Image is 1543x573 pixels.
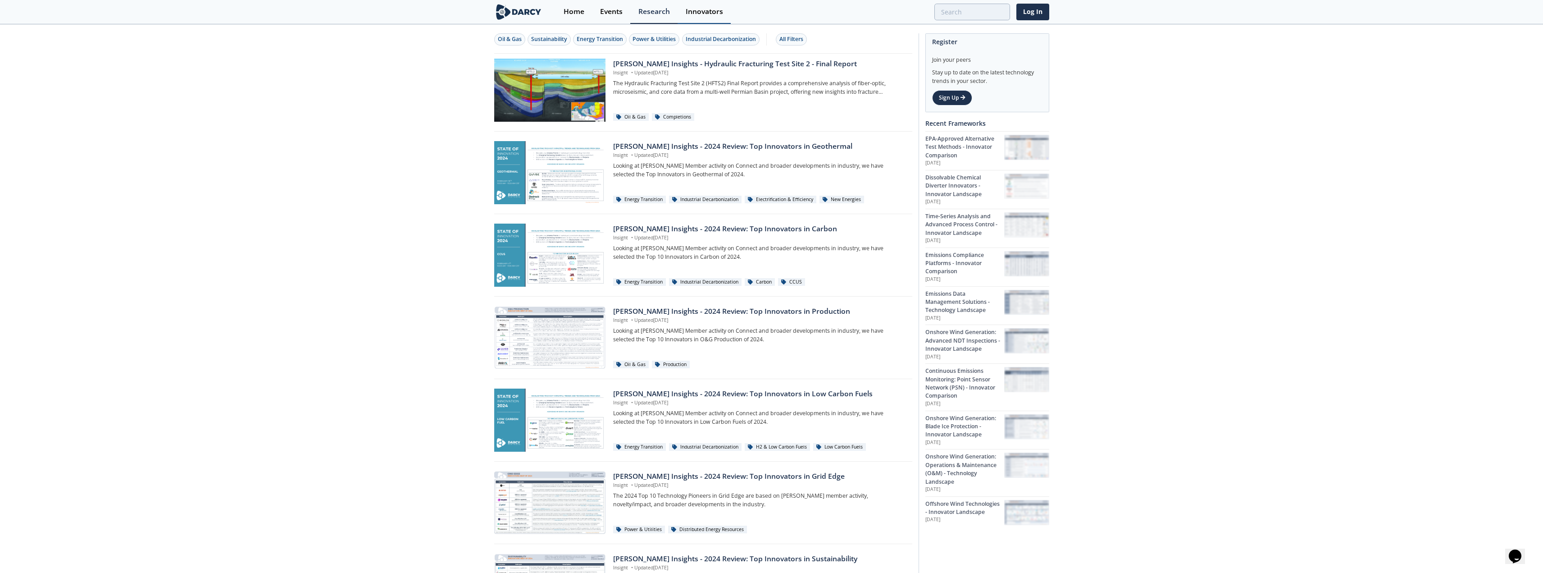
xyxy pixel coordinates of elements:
[1505,537,1534,564] iframe: chat widget
[494,141,912,204] a: Darcy Insights - 2024 Review: Top Innovators in Geothermal preview [PERSON_NAME] Insights - 2024 ...
[613,79,906,96] p: The Hydraulic Fracturing Test Site 2 (HFTS2) Final Report provides a comprehensive analysis of fi...
[668,526,747,534] div: Distributed Energy Resources
[613,492,906,509] p: The 2024 Top 10 Technology Pioneers in Grid Edge are based on [PERSON_NAME] member activity, nove...
[528,33,571,46] button: Sustainability
[613,113,649,121] div: Oil & Gas
[629,152,634,158] span: •
[925,500,1004,517] div: Offshore Wind Technologies - Innovator Landscape
[613,526,665,534] div: Power & Utilities
[577,35,623,43] div: Energy Transition
[925,276,1004,283] p: [DATE]
[745,196,816,204] div: Electrification & Efficiency
[925,353,1004,361] p: [DATE]
[925,115,1049,131] div: Recent Frameworks
[932,50,1042,64] div: Join your peers
[613,69,906,77] p: Insight Updated [DATE]
[925,131,1049,170] a: EPA-Approved Alternative Test Methods - Innovator Comparison [DATE] EPA-Approved Alternative Test...
[613,234,906,242] p: Insight Updated [DATE]
[613,224,906,234] div: [PERSON_NAME] Insights - 2024 Review: Top Innovators in Carbon
[564,8,584,15] div: Home
[932,90,972,105] a: Sign Up
[1016,4,1049,20] a: Log In
[613,471,906,482] div: [PERSON_NAME] Insights - 2024 Review: Top Innovators in Grid Edge
[613,244,906,261] p: Looking at [PERSON_NAME] Member activity on Connect and broader developments in industry, we have...
[613,278,666,286] div: Energy Transition
[745,443,810,451] div: H2 & Low Carbon Fuels
[494,224,912,287] a: Darcy Insights - 2024 Review: Top Innovators in Carbon preview [PERSON_NAME] Insights - 2024 Revi...
[669,196,742,204] div: Industrial Decarbonization
[613,152,906,159] p: Insight Updated [DATE]
[932,34,1042,50] div: Register
[652,113,694,121] div: Completions
[819,196,864,204] div: New Energies
[925,367,1004,400] div: Continuous Emissions Monitoring: Point Sensor Network (PSN) - Innovator Comparison
[934,4,1010,20] input: Advanced Search
[925,174,1004,198] div: Dissolvable Chemical Diverter Innovators - Innovator Landscape
[925,516,1004,523] p: [DATE]
[925,496,1049,528] a: Offshore Wind Technologies - Innovator Landscape [DATE] Offshore Wind Technologies - Innovator La...
[652,361,690,369] div: Production
[613,306,906,317] div: [PERSON_NAME] Insights - 2024 Review: Top Innovators in Production
[600,8,623,15] div: Events
[613,327,906,344] p: Looking at [PERSON_NAME] Member activity on Connect and broader developments in industry, we have...
[745,278,775,286] div: Carbon
[613,399,906,407] p: Insight Updated [DATE]
[613,482,906,489] p: Insight Updated [DATE]
[925,251,1004,276] div: Emissions Compliance Platforms - Innovator Comparison
[686,35,756,43] div: Industrial Decarbonization
[629,482,634,488] span: •
[925,328,1004,353] div: Onshore Wind Generation: Advanced NDT Inspections - Innovator Landscape
[925,135,1004,160] div: EPA-Approved Alternative Test Methods - Innovator Comparison
[925,449,1049,496] a: Onshore Wind Generation: Operations & Maintenance (O&M) - Technology Landscape [DATE] Onshore Win...
[629,564,634,571] span: •
[613,409,906,426] p: Looking at [PERSON_NAME] Member activity on Connect and broader developments in industry, we have...
[573,33,627,46] button: Energy Transition
[925,453,1004,486] div: Onshore Wind Generation: Operations & Maintenance (O&M) - Technology Landscape
[925,290,1004,315] div: Emissions Data Management Solutions - Technology Landscape
[638,8,670,15] div: Research
[494,33,525,46] button: Oil & Gas
[779,35,803,43] div: All Filters
[925,212,1004,237] div: Time-Series Analysis and Advanced Process Control - Innovator Landscape
[669,278,742,286] div: Industrial Decarbonization
[925,209,1049,248] a: Time-Series Analysis and Advanced Process Control - Innovator Landscape [DATE] Time-Series Analys...
[629,33,679,46] button: Power & Utilities
[629,399,634,406] span: •
[925,411,1049,449] a: Onshore Wind Generation: Blade Ice Protection - Innovator Landscape [DATE] Onshore Wind Generatio...
[613,554,906,564] div: [PERSON_NAME] Insights - 2024 Review: Top Innovators in Sustainability
[925,198,1004,206] p: [DATE]
[925,400,1004,408] p: [DATE]
[629,69,634,76] span: •
[494,306,912,369] a: Darcy Insights - 2024 Review: Top Innovators in Production preview [PERSON_NAME] Insights - 2024 ...
[494,4,543,20] img: logo-wide.svg
[925,237,1004,244] p: [DATE]
[925,439,1004,446] p: [DATE]
[629,234,634,241] span: •
[925,363,1049,410] a: Continuous Emissions Monitoring: Point Sensor Network (PSN) - Innovator Comparison [DATE] Continu...
[613,196,666,204] div: Energy Transition
[494,59,912,122] a: Darcy Insights - Hydraulic Fracturing Test Site 2 - Final Report preview [PERSON_NAME] Insights -...
[613,443,666,451] div: Energy Transition
[629,317,634,323] span: •
[494,389,912,452] a: Darcy Insights - 2024 Review: Top Innovators in Low Carbon Fuels preview [PERSON_NAME] Insights -...
[494,471,912,534] a: Darcy Insights - 2024 Review: Top Innovators in Grid Edge preview [PERSON_NAME] Insights - 2024 R...
[613,389,906,399] div: [PERSON_NAME] Insights - 2024 Review: Top Innovators in Low Carbon Fuels
[613,361,649,369] div: Oil & Gas
[613,141,906,152] div: [PERSON_NAME] Insights - 2024 Review: Top Innovators in Geothermal
[932,64,1042,85] div: Stay up to date on the latest technology trends in your sector.
[613,162,906,179] p: Looking at [PERSON_NAME] Member activity on Connect and broader developments in industry, we have...
[925,286,1049,325] a: Emissions Data Management Solutions - Technology Landscape [DATE] Emissions Data Management Solut...
[669,443,742,451] div: Industrial Decarbonization
[925,248,1049,286] a: Emissions Compliance Platforms - Innovator Comparison [DATE] Emissions Compliance Platforms - Inn...
[682,33,760,46] button: Industrial Decarbonization
[925,170,1049,209] a: Dissolvable Chemical Diverter Innovators - Innovator Landscape [DATE] Dissolvable Chemical Divert...
[925,486,1004,493] p: [DATE]
[498,35,522,43] div: Oil & Gas
[925,414,1004,439] div: Onshore Wind Generation: Blade Ice Protection - Innovator Landscape
[925,160,1004,167] p: [DATE]
[613,59,906,69] div: [PERSON_NAME] Insights - Hydraulic Fracturing Test Site 2 - Final Report
[633,35,676,43] div: Power & Utilities
[613,317,906,324] p: Insight Updated [DATE]
[925,325,1049,363] a: Onshore Wind Generation: Advanced NDT Inspections - Innovator Landscape [DATE] Onshore Wind Gener...
[613,564,906,572] p: Insight Updated [DATE]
